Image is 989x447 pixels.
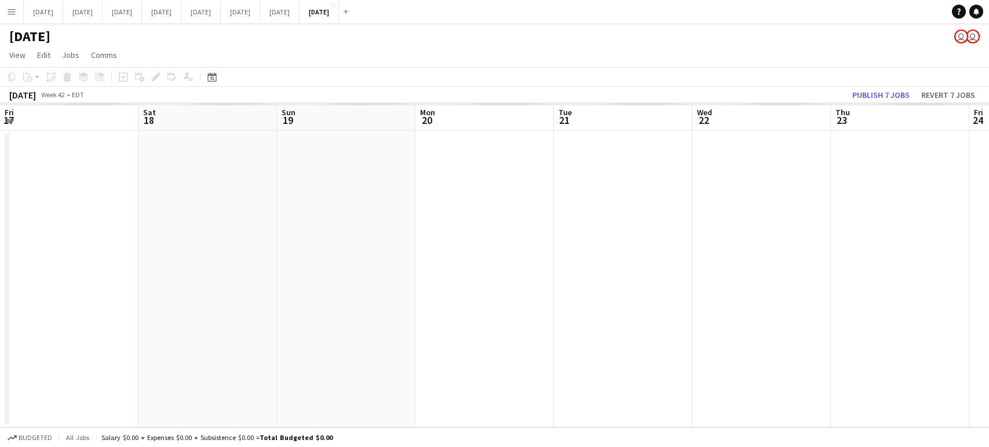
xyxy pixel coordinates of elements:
a: View [5,47,30,63]
span: Tue [559,107,572,118]
button: [DATE] [142,1,181,23]
button: [DATE] [260,1,300,23]
div: EDT [72,90,84,99]
span: Edit [37,50,50,60]
button: [DATE] [181,1,221,23]
span: Budgeted [19,434,52,442]
span: 20 [418,113,435,127]
span: Week 42 [38,90,67,99]
a: Edit [32,47,55,63]
a: Comms [86,47,122,63]
span: Wed [697,107,712,118]
div: Salary $0.00 + Expenses $0.00 + Subsistence $0.00 = [101,433,333,442]
app-user-avatar: Jolanta Rokowski [966,30,980,43]
span: Fri [974,107,983,118]
span: Sun [282,107,295,118]
div: [DATE] [9,89,36,101]
button: [DATE] [63,1,103,23]
span: 23 [834,113,850,127]
button: Revert 7 jobs [917,87,980,102]
span: 24 [972,113,983,127]
button: [DATE] [300,1,339,23]
span: Fri [5,107,14,118]
app-user-avatar: Jolanta Rokowski [954,30,968,43]
span: 22 [695,113,712,127]
span: Comms [91,50,117,60]
button: Budgeted [6,431,54,444]
span: Mon [420,107,435,118]
button: [DATE] [24,1,63,23]
a: Jobs [57,47,84,63]
span: Sat [143,107,156,118]
span: 21 [557,113,572,127]
span: 19 [280,113,295,127]
h1: [DATE] [9,28,50,45]
button: Publish 7 jobs [848,87,914,102]
span: All jobs [64,433,92,442]
span: Total Budgeted $0.00 [260,433,333,442]
button: [DATE] [103,1,142,23]
span: 17 [3,113,14,127]
span: 18 [141,113,156,127]
span: Jobs [62,50,79,60]
span: View [9,50,25,60]
span: Thu [835,107,850,118]
button: [DATE] [221,1,260,23]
